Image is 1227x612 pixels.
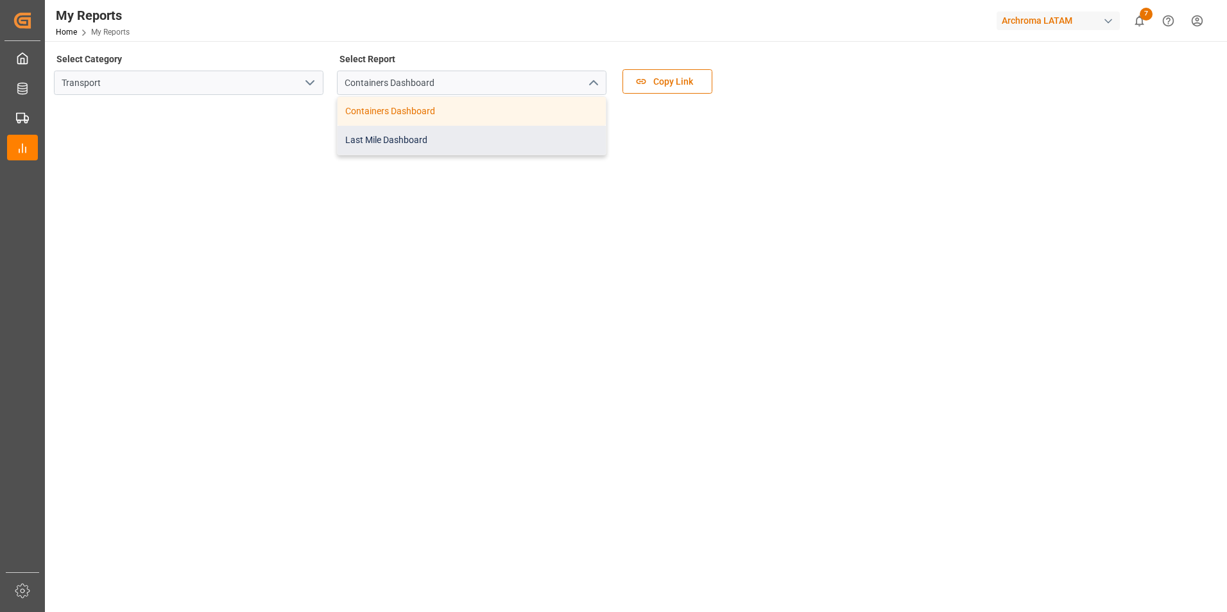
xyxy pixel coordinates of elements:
span: Copy Link [647,75,699,89]
div: Last Mile Dashboard [338,126,606,155]
div: Archroma LATAM [997,12,1120,30]
label: Select Report [337,50,397,68]
input: Type to search/select [54,71,323,95]
button: Help Center [1154,6,1183,35]
div: Containers Dashboard [338,97,606,126]
input: Type to search/select [337,71,606,95]
a: Home [56,28,77,37]
button: Copy Link [622,69,712,94]
button: show 7 new notifications [1125,6,1154,35]
button: Archroma LATAM [997,8,1125,33]
div: My Reports [56,6,130,25]
button: close menu [583,73,602,93]
label: Select Category [54,50,124,68]
button: open menu [300,73,319,93]
span: 7 [1140,8,1153,21]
